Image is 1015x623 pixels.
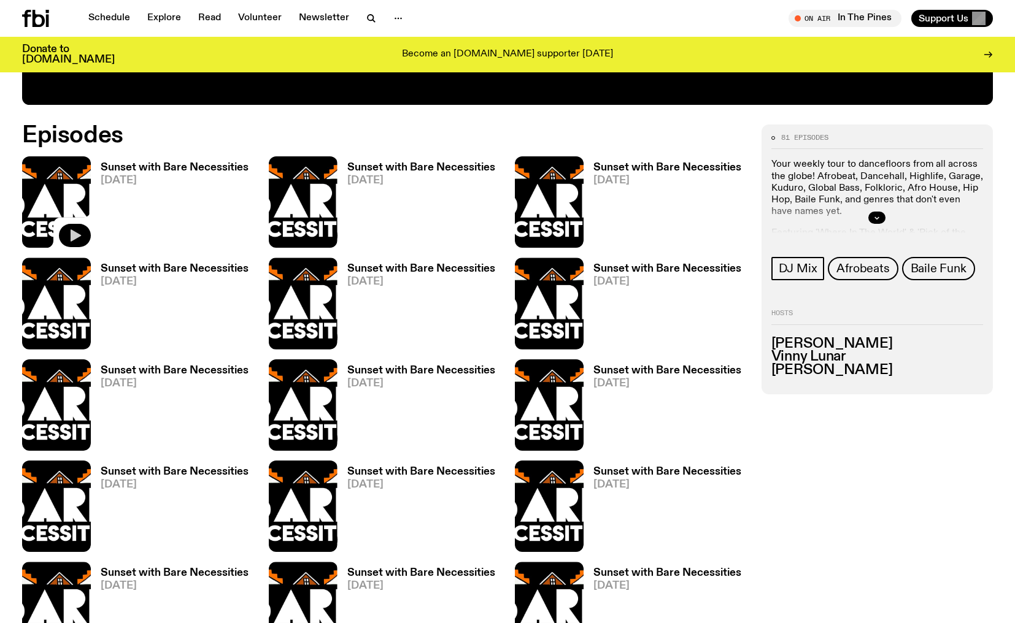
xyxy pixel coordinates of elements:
a: Schedule [81,10,137,27]
h3: Sunset with Bare Necessities [101,162,249,173]
img: Bare Necessities [22,359,91,451]
h2: Episodes [22,124,665,147]
a: Sunset with Bare Necessities[DATE] [91,467,249,552]
a: Sunset with Bare Necessities[DATE] [91,365,249,451]
a: DJ Mix [771,257,825,280]
h3: Sunset with Bare Necessities [347,264,495,274]
h3: Sunset with Bare Necessities [347,467,495,477]
a: Sunset with Bare Necessities[DATE] [338,162,495,248]
span: [DATE] [593,581,741,591]
a: Sunset with Bare Necessities[DATE] [338,264,495,349]
h3: Sunset with Bare Necessities [101,467,249,477]
img: Bare Necessities [515,258,584,349]
span: Support Us [919,13,968,24]
h3: Sunset with Bare Necessities [101,264,249,274]
img: Bare Necessities [269,461,338,552]
h3: Donate to [DOMAIN_NAME] [22,44,115,65]
span: Afrobeats [836,262,889,275]
a: Sunset with Bare Necessities[DATE] [584,467,741,552]
a: Sunset with Bare Necessities[DATE] [338,365,495,451]
h3: Sunset with Bare Necessities [347,568,495,578]
h3: Sunset with Bare Necessities [347,162,495,173]
h3: [PERSON_NAME] [771,337,984,351]
a: Sunset with Bare Necessities[DATE] [584,365,741,451]
img: Bare Necessities [515,461,584,552]
a: Sunset with Bare Necessities[DATE] [584,264,741,349]
a: Volunteer [231,10,289,27]
a: Read [191,10,228,27]
a: Sunset with Bare Necessities[DATE] [338,467,495,552]
span: [DATE] [101,480,249,490]
span: [DATE] [101,277,249,287]
h3: Sunset with Bare Necessities [101,365,249,376]
span: [DATE] [347,480,495,490]
span: [DATE] [593,378,741,389]
img: Bare Necessities [22,156,91,248]
span: [DATE] [101,175,249,186]
img: Bare Necessities [515,156,584,248]
span: [DATE] [347,378,495,389]
a: Sunset with Bare Necessities[DATE] [584,162,741,248]
img: Bare Necessities [269,156,338,248]
button: Support Us [911,10,993,27]
h3: Sunset with Bare Necessities [347,365,495,376]
a: Afrobeats [828,257,898,280]
h3: Sunset with Bare Necessities [593,264,741,274]
h3: Sunset with Bare Necessities [593,568,741,578]
img: Bare Necessities [22,461,91,552]
button: On AirIn The Pines [789,10,901,27]
p: Your weekly tour to dancefloors from all across the globe! Afrobeat, Dancehall, Highlife, Garage,... [771,159,984,218]
h2: Hosts [771,310,984,324]
img: Bare Necessities [515,359,584,451]
a: Sunset with Bare Necessities[DATE] [91,162,249,248]
a: Baile Funk [902,257,975,280]
h3: Vinny Lunar [771,350,984,364]
span: [DATE] [101,378,249,389]
span: [DATE] [101,581,249,591]
h3: Sunset with Bare Necessities [593,365,741,376]
span: [DATE] [593,277,741,287]
a: Sunset with Bare Necessities[DATE] [91,264,249,349]
span: Baile Funk [911,262,967,275]
h3: Sunset with Bare Necessities [593,162,741,173]
span: [DATE] [347,277,495,287]
p: Become an [DOMAIN_NAME] supporter [DATE] [402,49,613,60]
a: Explore [140,10,188,27]
span: DJ Mix [779,262,817,275]
img: Bare Necessities [22,258,91,349]
h3: Sunset with Bare Necessities [101,568,249,578]
a: Newsletter [291,10,357,27]
h3: [PERSON_NAME] [771,364,984,377]
h3: Sunset with Bare Necessities [593,467,741,477]
img: Bare Necessities [269,359,338,451]
span: [DATE] [347,175,495,186]
span: [DATE] [347,581,495,591]
span: 81 episodes [781,134,828,141]
span: [DATE] [593,175,741,186]
img: Bare Necessities [269,258,338,349]
span: [DATE] [593,480,741,490]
